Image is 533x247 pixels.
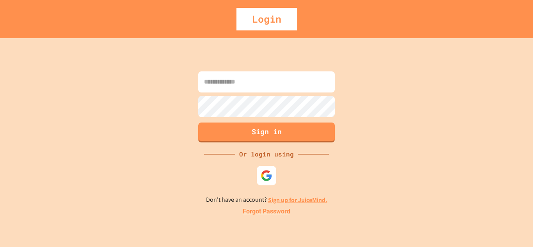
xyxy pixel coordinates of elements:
[236,8,297,30] div: Login
[235,149,298,159] div: Or login using
[206,195,327,205] p: Don't have an account?
[268,196,327,204] a: Sign up for JuiceMind.
[198,123,335,142] button: Sign in
[243,207,290,216] a: Forgot Password
[261,170,272,181] img: google-icon.svg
